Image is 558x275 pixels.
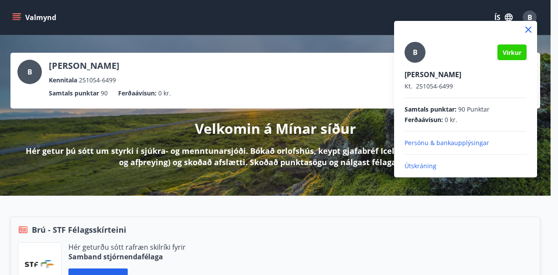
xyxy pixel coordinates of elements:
span: Ferðaávísun : [405,115,443,124]
span: Virkur [503,48,521,57]
p: Persónu & bankaupplýsingar [405,139,527,147]
span: B [413,48,418,57]
span: Samtals punktar : [405,105,456,114]
span: Kt. [405,82,412,90]
span: 0 kr. [445,115,457,124]
p: 251054-6499 [405,82,527,91]
p: Útskráning [405,162,527,170]
span: 90 Punktar [458,105,490,114]
p: [PERSON_NAME] [405,70,527,79]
